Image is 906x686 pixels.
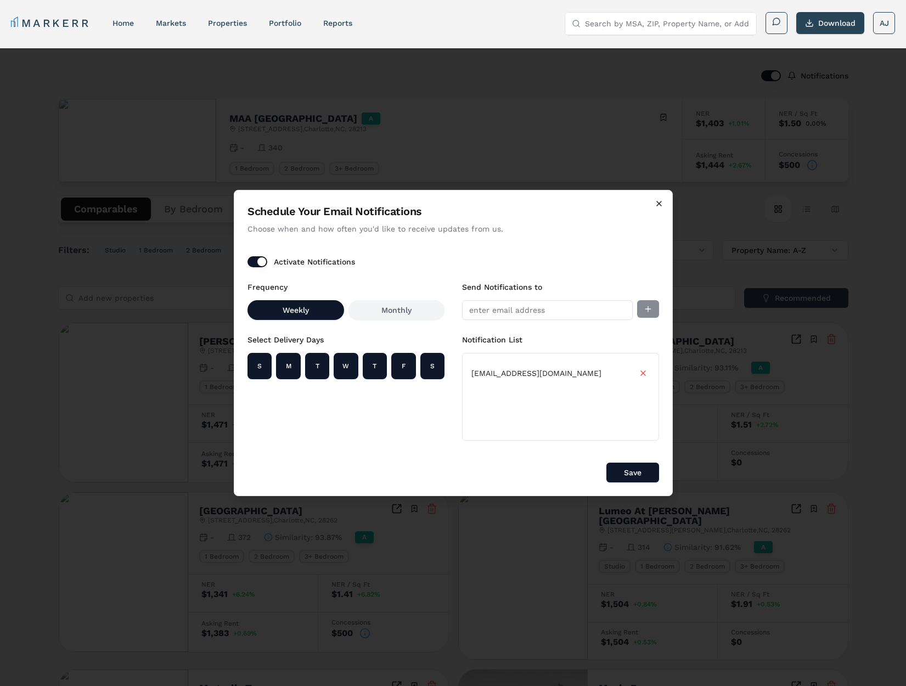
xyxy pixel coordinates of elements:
[420,353,444,379] button: Select S for weekly notifications
[247,204,659,219] h2: Schedule Your Email Notifications
[334,353,358,379] button: Select W for weekly notifications
[606,463,659,482] button: Save
[247,223,659,234] p: Choose when and how often you'd like to receive updates from us.
[247,353,272,379] button: Select S for weekly notifications
[362,353,386,379] button: Select T for weekly notifications
[462,300,633,320] input: enter email address
[305,353,329,379] button: Select T for weekly notifications
[637,367,650,380] button: Remove ajenkins@markerr.com
[462,335,522,344] label: Notification List
[348,300,444,320] button: Monthly
[391,353,415,379] button: Select F for weekly notifications
[247,300,344,320] button: Weekly
[274,258,355,266] label: Activate Notifications
[462,283,542,291] label: Send Notifications to
[247,335,324,344] label: Select Delivery Days
[247,283,288,291] label: Frequency
[276,353,300,379] button: Select M for weekly notifications
[471,368,601,379] span: ajenkins@markerr.com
